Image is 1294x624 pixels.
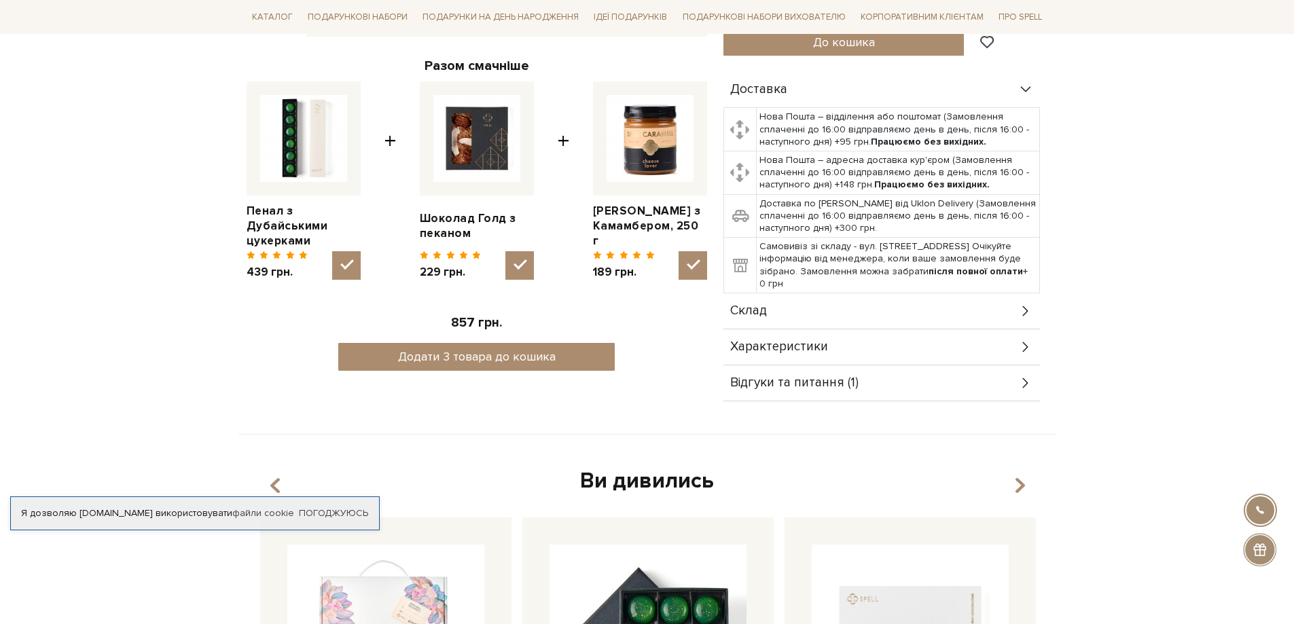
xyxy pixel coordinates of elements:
div: Разом смачніше [247,57,707,75]
b: Працюємо без вихідних. [871,136,986,147]
img: Пенал з Дубайськими цукерками [260,95,347,182]
span: 229 грн. [420,265,482,280]
a: Про Spell [993,7,1047,28]
a: Каталог [247,7,298,28]
span: 189 грн. [593,265,655,280]
a: Погоджуюсь [299,507,368,519]
img: Карамель з Камамбером, 250 г [607,95,694,182]
td: Нова Пошта – відділення або поштомат (Замовлення сплаченні до 16:00 відправляємо день в день, піс... [757,108,1040,151]
button: До кошика [723,29,965,56]
span: 857 грн. [451,315,502,331]
a: Подарункові набори [302,7,413,28]
div: Ви дивились [255,467,1040,496]
span: + [384,81,396,280]
td: Нова Пошта – адресна доставка кур'єром (Замовлення сплаченні до 16:00 відправляємо день в день, п... [757,151,1040,195]
span: До кошика [813,35,875,50]
span: Характеристики [730,341,828,353]
a: [PERSON_NAME] з Камамбером, 250 г [593,204,707,249]
a: файли cookie [232,507,294,519]
a: Корпоративним клієнтам [855,5,989,29]
span: Доставка [730,84,787,96]
b: після повної оплати [929,265,1023,277]
span: Склад [730,305,767,317]
span: 439 грн. [247,265,308,280]
span: + [558,81,569,280]
a: Подарункові набори вихователю [677,5,851,29]
div: Я дозволяю [DOMAIN_NAME] використовувати [11,507,379,519]
span: Відгуки та питання (1) [730,377,859,389]
a: Ідеї подарунків [588,7,672,28]
td: Доставка по [PERSON_NAME] від Uklon Delivery (Замовлення сплаченні до 16:00 відправляємо день в д... [757,194,1040,238]
img: Шоколад Голд з пеканом [433,95,520,182]
td: Самовивіз зі складу - вул. [STREET_ADDRESS] Очікуйте інформацію від менеджера, коли ваше замовлен... [757,238,1040,293]
b: Працюємо без вихідних. [874,179,990,190]
a: Шоколад Голд з пеканом [420,211,534,241]
button: Додати 3 товара до кошика [338,343,615,371]
a: Подарунки на День народження [417,7,584,28]
a: Пенал з Дубайськими цукерками [247,204,361,249]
